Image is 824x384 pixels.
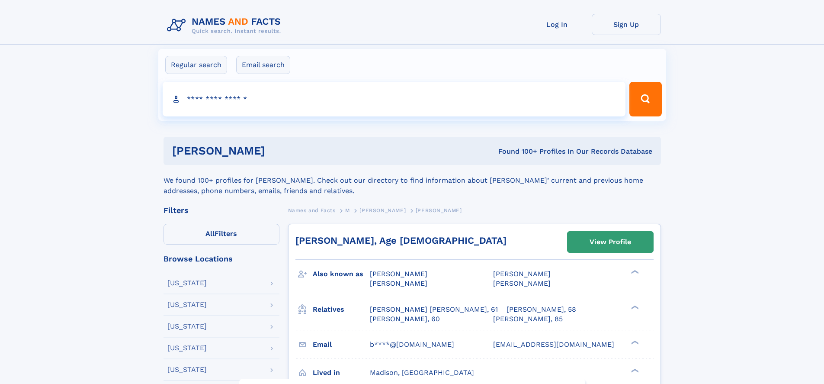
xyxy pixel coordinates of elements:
[164,255,279,263] div: Browse Locations
[629,368,639,373] div: ❯
[507,305,576,314] a: [PERSON_NAME], 58
[313,302,370,317] h3: Relatives
[359,205,406,216] a: [PERSON_NAME]
[382,147,652,156] div: Found 100+ Profiles In Our Records Database
[164,207,279,214] div: Filters
[345,205,350,216] a: M
[288,205,336,216] a: Names and Facts
[167,345,207,352] div: [US_STATE]
[345,207,350,213] span: M
[359,207,406,213] span: [PERSON_NAME]
[493,270,551,278] span: [PERSON_NAME]
[205,229,215,238] span: All
[370,314,440,324] a: [PERSON_NAME], 60
[493,279,551,287] span: [PERSON_NAME]
[313,337,370,352] h3: Email
[629,304,639,310] div: ❯
[167,366,207,373] div: [US_STATE]
[163,82,626,116] input: search input
[493,340,614,349] span: [EMAIL_ADDRESS][DOMAIN_NAME]
[629,339,639,345] div: ❯
[295,235,507,246] a: [PERSON_NAME], Age [DEMOGRAPHIC_DATA]
[370,305,498,314] a: [PERSON_NAME] [PERSON_NAME], 61
[629,82,661,116] button: Search Button
[370,279,427,287] span: [PERSON_NAME]
[313,267,370,281] h3: Also known as
[370,368,474,377] span: Madison, [GEOGRAPHIC_DATA]
[590,232,631,252] div: View Profile
[167,323,207,330] div: [US_STATE]
[165,56,227,74] label: Regular search
[523,14,592,35] a: Log In
[167,280,207,287] div: [US_STATE]
[164,224,279,245] label: Filters
[568,232,653,252] a: View Profile
[592,14,661,35] a: Sign Up
[313,365,370,380] h3: Lived in
[164,14,288,37] img: Logo Names and Facts
[493,314,563,324] a: [PERSON_NAME], 85
[167,301,207,308] div: [US_STATE]
[172,145,382,156] h1: [PERSON_NAME]
[236,56,290,74] label: Email search
[370,270,427,278] span: [PERSON_NAME]
[164,165,661,196] div: We found 100+ profiles for [PERSON_NAME]. Check out our directory to find information about [PERS...
[416,207,462,213] span: [PERSON_NAME]
[629,269,639,275] div: ❯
